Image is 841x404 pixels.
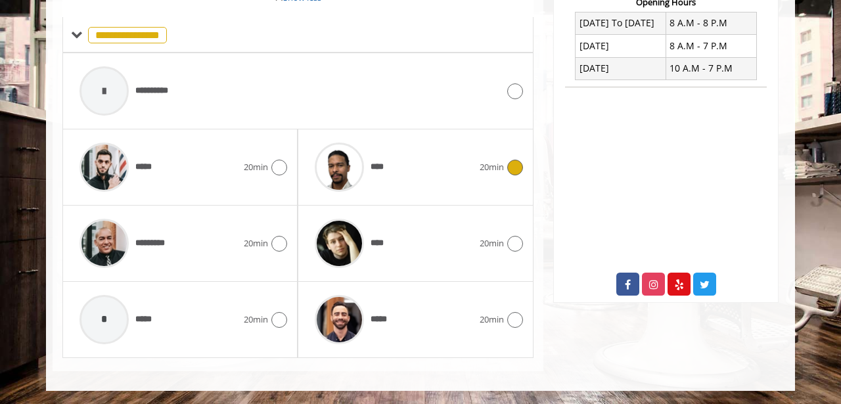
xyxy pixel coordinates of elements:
td: 8 A.M - 8 P.M [666,12,756,34]
span: 20min [480,313,504,326]
td: 10 A.M - 7 P.M [666,57,756,79]
span: 20min [244,160,268,174]
span: 20min [244,236,268,250]
td: [DATE] [576,35,666,57]
span: 20min [480,236,504,250]
span: 20min [244,313,268,326]
span: 20min [480,160,504,174]
td: 8 A.M - 7 P.M [666,35,756,57]
td: [DATE] [576,57,666,79]
td: [DATE] To [DATE] [576,12,666,34]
